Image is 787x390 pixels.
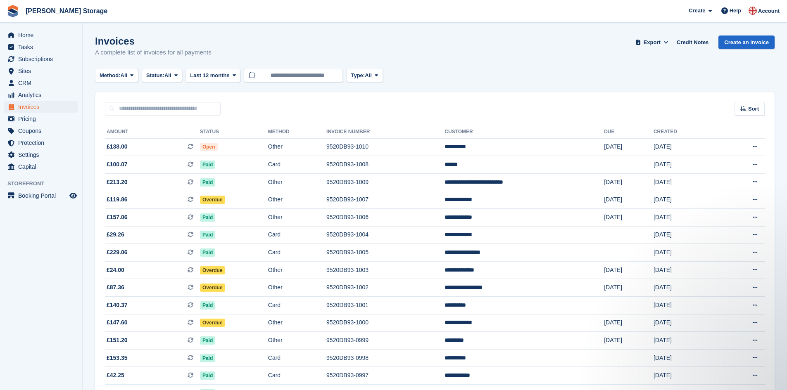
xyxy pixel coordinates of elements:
td: [DATE] [654,209,718,227]
td: 9520DB93-1006 [326,209,445,227]
span: Tasks [18,41,68,53]
td: [DATE] [654,279,718,297]
td: Card [268,297,326,314]
img: John Baker [749,7,757,15]
span: Paid [200,371,215,380]
td: Card [268,367,326,385]
td: 9520DB93-0997 [326,367,445,385]
td: [DATE] [654,314,718,332]
span: Last 12 months [190,71,229,80]
th: Status [200,125,268,139]
th: Due [604,125,654,139]
td: [DATE] [654,297,718,314]
span: All [365,71,372,80]
td: [DATE] [604,261,654,279]
span: Sort [748,105,759,113]
td: 9520DB93-0999 [326,332,445,350]
a: menu [4,113,78,125]
span: Open [200,143,218,151]
span: Subscriptions [18,53,68,65]
span: Pricing [18,113,68,125]
td: [DATE] [654,261,718,279]
a: menu [4,77,78,89]
td: [DATE] [604,332,654,350]
span: £229.06 [107,248,128,257]
p: A complete list of invoices for all payments [95,48,212,57]
a: Credit Notes [673,35,712,49]
span: CRM [18,77,68,89]
span: Paid [200,336,215,345]
span: £24.00 [107,266,124,274]
span: All [164,71,171,80]
span: Invoices [18,101,68,113]
span: Account [758,7,780,15]
a: menu [4,89,78,101]
span: Storefront [7,180,82,188]
a: [PERSON_NAME] Storage [22,4,111,18]
span: Export [644,38,661,47]
td: 9520DB93-1007 [326,191,445,209]
button: Last 12 months [185,69,240,83]
td: [DATE] [654,332,718,350]
a: menu [4,53,78,65]
span: £42.25 [107,371,124,380]
span: £119.86 [107,195,128,204]
td: 9520DB93-0998 [326,349,445,367]
td: Card [268,244,326,262]
td: Card [268,349,326,367]
span: Paid [200,178,215,187]
span: £153.35 [107,354,128,362]
td: 9520DB93-1009 [326,173,445,191]
td: Other [268,138,326,156]
td: [DATE] [654,244,718,262]
button: Type: All [346,69,383,83]
td: Other [268,332,326,350]
td: [DATE] [654,173,718,191]
span: £151.20 [107,336,128,345]
span: £213.20 [107,178,128,187]
button: Method: All [95,69,138,83]
td: 9520DB93-1002 [326,279,445,297]
td: 9520DB93-1008 [326,156,445,174]
a: menu [4,29,78,41]
span: £140.37 [107,301,128,310]
span: Sites [18,65,68,77]
span: Status: [146,71,164,80]
td: [DATE] [604,209,654,227]
td: 9520DB93-1005 [326,244,445,262]
span: Home [18,29,68,41]
th: Created [654,125,718,139]
th: Method [268,125,326,139]
td: [DATE] [654,349,718,367]
td: Other [268,191,326,209]
td: Card [268,226,326,244]
td: 9520DB93-1003 [326,261,445,279]
span: £138.00 [107,142,128,151]
td: 9520DB93-1001 [326,297,445,314]
td: [DATE] [604,279,654,297]
td: [DATE] [654,138,718,156]
th: Customer [445,125,604,139]
span: Overdue [200,196,225,204]
a: menu [4,137,78,149]
span: Paid [200,161,215,169]
button: Status: All [142,69,182,83]
td: 9520DB93-1004 [326,226,445,244]
a: menu [4,161,78,173]
span: Paid [200,231,215,239]
td: [DATE] [604,191,654,209]
a: menu [4,101,78,113]
span: Paid [200,213,215,222]
span: Paid [200,354,215,362]
a: menu [4,65,78,77]
span: Booking Portal [18,190,68,201]
td: [DATE] [654,191,718,209]
th: Invoice Number [326,125,445,139]
td: [DATE] [654,367,718,385]
span: Coupons [18,125,68,137]
span: Method: [100,71,121,80]
span: Overdue [200,266,225,274]
a: menu [4,41,78,53]
span: Paid [200,301,215,310]
td: 9520DB93-1010 [326,138,445,156]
